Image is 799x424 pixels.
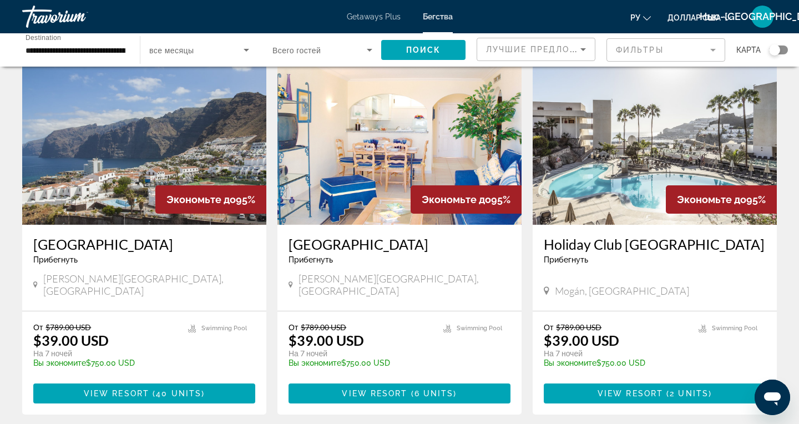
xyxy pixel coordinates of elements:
font: ру [630,13,640,22]
p: $39.00 USD [33,332,109,349]
span: $789.00 USD [301,322,346,332]
p: $750.00 USD [33,359,177,367]
span: $789.00 USD [45,322,91,332]
button: View Resort(2 units) [544,383,766,403]
p: На 7 ночей [289,349,432,359]
span: Прибегнуть [289,255,333,264]
p: $750.00 USD [544,359,687,367]
p: $750.00 USD [289,359,432,367]
a: Бегства [423,12,453,21]
span: карта [736,42,761,58]
button: Изменить язык [630,9,651,26]
span: От [33,322,43,332]
a: Holiday Club [GEOGRAPHIC_DATA] [544,236,766,253]
button: Изменить валюту [667,9,731,26]
a: [GEOGRAPHIC_DATA] [289,236,510,253]
span: 40 units [156,389,201,398]
mat-select: Sort by [486,43,586,56]
a: Getaways Plus [347,12,401,21]
p: На 7 ночей [544,349,687,359]
span: Вы экономите [33,359,86,367]
span: Вы экономите [289,359,341,367]
span: Лучшие предложения [486,45,604,54]
p: $39.00 USD [544,332,619,349]
span: $789.00 USD [556,322,601,332]
span: все месяцы [149,46,194,55]
img: 2802E01X.jpg [22,47,266,225]
span: Экономьте до [166,194,236,205]
span: Destination [26,34,61,41]
span: ( ) [149,389,205,398]
img: 5864I01X.jpg [277,47,522,225]
a: [GEOGRAPHIC_DATA] [33,236,255,253]
span: [PERSON_NAME][GEOGRAPHIC_DATA], [GEOGRAPHIC_DATA] [299,272,510,297]
span: 6 units [414,389,454,398]
span: Поиск [406,46,441,54]
div: 95% [155,185,266,214]
img: 2805E01X.jpg [533,47,777,225]
span: Экономьте до [422,194,491,205]
iframe: Кнопка запуска окна обмена сообщениями [755,380,790,415]
span: От [289,322,298,332]
span: View Resort [598,389,663,398]
span: Swimming Pool [457,325,502,332]
span: ( ) [408,389,457,398]
span: View Resort [84,389,149,398]
p: На 7 ночей [33,349,177,359]
div: 95% [666,185,777,214]
div: 95% [411,185,522,214]
span: 2 units [670,389,709,398]
span: Прибегнуть [544,255,588,264]
span: View Resort [342,389,407,398]
span: Прибегнуть [33,255,78,264]
span: Mogán, [GEOGRAPHIC_DATA] [555,285,689,297]
p: $39.00 USD [289,332,364,349]
span: Всего гостей [272,46,321,55]
span: Swimming Pool [201,325,247,332]
span: Экономьте до [677,194,746,205]
span: Вы экономите [544,359,596,367]
button: View Resort(6 units) [289,383,510,403]
span: [PERSON_NAME][GEOGRAPHIC_DATA], [GEOGRAPHIC_DATA] [43,272,255,297]
span: ( ) [663,389,712,398]
span: От [544,322,553,332]
button: Поиск [381,40,466,60]
font: доллар США [667,13,721,22]
span: Swimming Pool [712,325,757,332]
button: View Resort(40 units) [33,383,255,403]
button: Filter [606,38,725,62]
a: Травориум [22,2,133,31]
button: Меню пользователя [748,5,777,28]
